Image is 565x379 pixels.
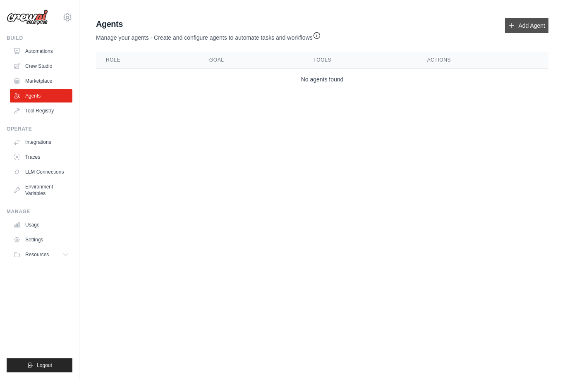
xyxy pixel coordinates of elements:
[37,362,52,369] span: Logout
[417,52,548,69] th: Actions
[96,69,548,91] td: No agents found
[96,18,321,30] h2: Agents
[96,52,199,69] th: Role
[7,358,72,372] button: Logout
[10,89,72,102] a: Agents
[7,126,72,132] div: Operate
[505,18,548,33] a: Add Agent
[10,136,72,149] a: Integrations
[7,35,72,41] div: Build
[10,180,72,200] a: Environment Variables
[10,104,72,117] a: Tool Registry
[10,45,72,58] a: Automations
[10,218,72,231] a: Usage
[199,52,304,69] th: Goal
[96,30,321,42] p: Manage your agents - Create and configure agents to automate tasks and workflows
[304,52,417,69] th: Tools
[10,150,72,164] a: Traces
[10,60,72,73] a: Crew Studio
[10,165,72,179] a: LLM Connections
[7,208,72,215] div: Manage
[10,233,72,246] a: Settings
[10,74,72,88] a: Marketplace
[10,248,72,261] button: Resources
[25,251,49,258] span: Resources
[7,10,48,25] img: Logo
